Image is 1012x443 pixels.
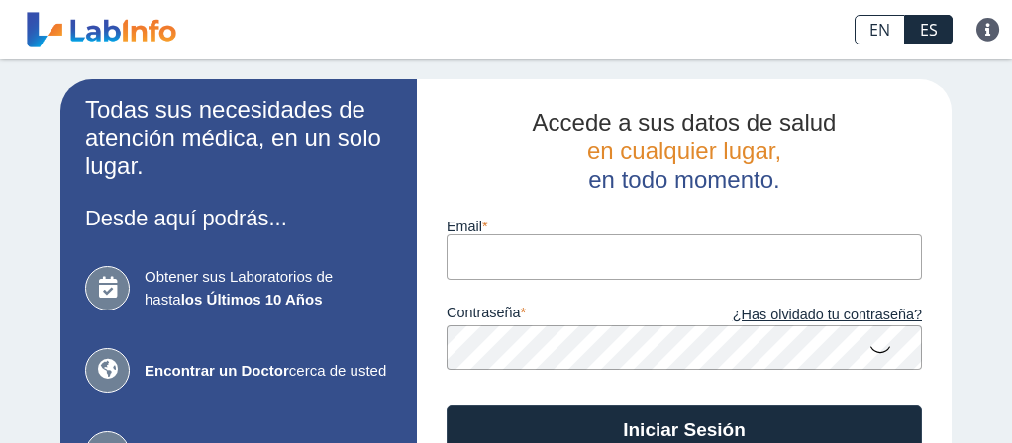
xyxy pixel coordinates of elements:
a: ES [905,15,953,44]
span: Accede a sus datos de salud [533,109,837,135]
span: en cualquier lugar, [587,137,781,164]
h3: Desde aquí podrás... [85,206,392,230]
h2: Todas sus necesidades de atención médica, en un solo lugar. [85,96,392,181]
a: ¿Has olvidado tu contraseña? [684,305,922,326]
b: Encontrar un Doctor [145,362,289,379]
b: los Últimos 10 Años [181,291,323,308]
label: email [447,219,922,234]
span: en todo momento. [588,166,779,193]
a: EN [855,15,905,44]
span: cerca de usted [145,360,392,383]
span: Obtener sus Laboratorios de hasta [145,266,392,310]
label: contraseña [447,305,684,326]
